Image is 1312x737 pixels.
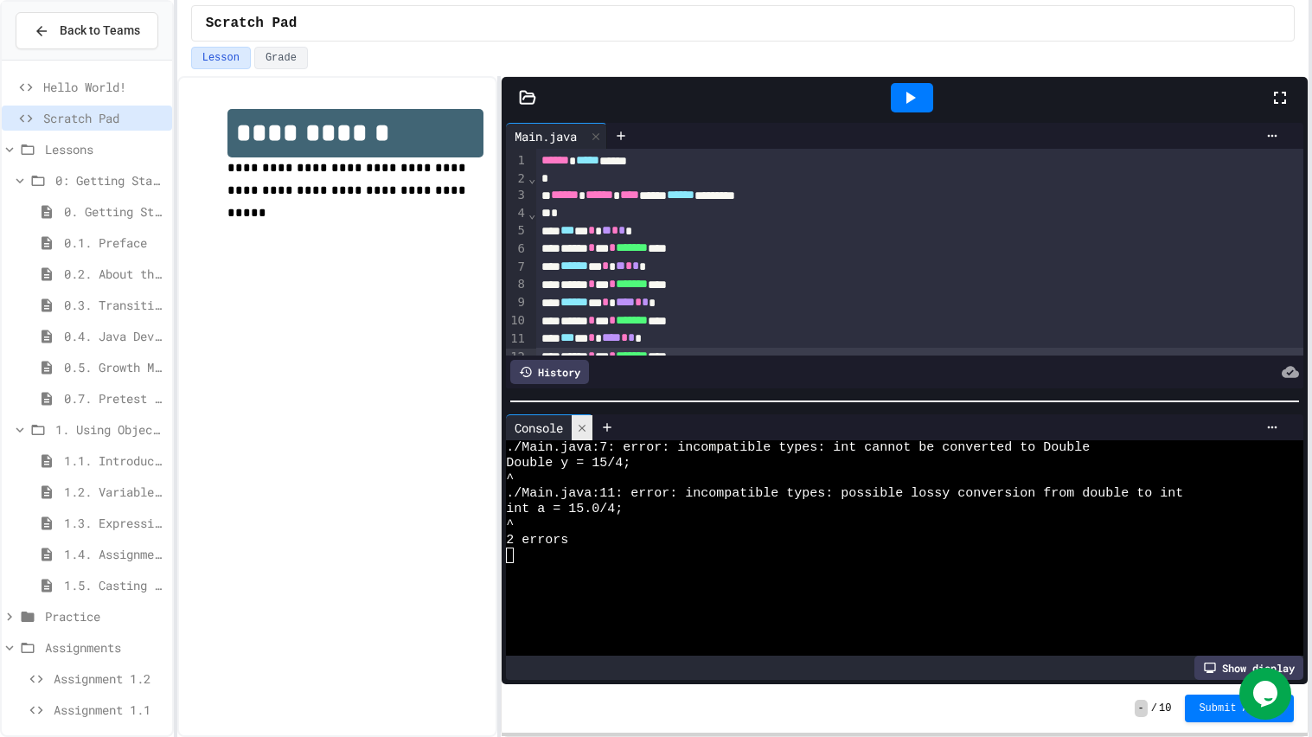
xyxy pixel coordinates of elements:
div: 8 [506,276,528,294]
div: 9 [506,294,528,312]
div: 11 [506,330,528,349]
span: 1.2. Variables and Data Types [64,483,165,501]
button: Lesson [191,47,251,69]
span: 0.2. About the AP CSA Exam [64,265,165,283]
div: 4 [506,205,528,222]
span: 1. Using Objects and Methods [55,420,165,439]
div: 2 [506,170,528,188]
span: 0. Getting Started [64,202,165,221]
span: Hello World! [43,78,165,96]
span: 2 errors [506,533,568,548]
span: Fold line [528,171,536,185]
span: Fold line [528,207,536,221]
div: Main.java [506,123,607,149]
div: 5 [506,222,528,240]
span: 0.1. Preface [64,234,165,252]
iframe: chat widget [1239,668,1295,720]
span: Assignments [45,638,165,657]
div: Main.java [506,127,586,145]
div: Show display [1194,656,1303,680]
span: Scratch Pad [43,109,165,127]
div: Console [506,419,572,437]
span: ^ [506,517,514,533]
span: 1.4. Assignment and Input [64,545,165,563]
div: Console [506,414,593,440]
span: Assignment 1.2 [54,670,165,688]
span: - [1135,700,1148,717]
div: 3 [506,187,528,205]
div: 7 [506,259,528,277]
span: 1.5. Casting and Ranges of Values [64,576,165,594]
span: 10 [1159,702,1171,715]
span: 1.1. Introduction to Algorithms, Programming, and Compilers [64,452,165,470]
button: Back to Teams [16,12,158,49]
span: ./Main.java:11: error: incompatible types: possible lossy conversion from double to int [506,486,1183,502]
span: Assignment 1.1 [54,701,165,719]
span: 1.3. Expressions and Output [New] [64,514,165,532]
span: int a = 15.0/4; [506,502,623,517]
span: Lessons [45,140,165,158]
div: 10 [506,312,528,330]
button: Submit Answer [1185,695,1294,722]
span: 0.3. Transitioning from AP CSP to AP CSA [64,296,165,314]
div: 12 [506,349,528,367]
span: 0.4. Java Development Environments [64,327,165,345]
button: Grade [254,47,308,69]
span: 0.7. Pretest for the AP CSA Exam [64,389,165,407]
div: History [510,360,589,384]
span: Submit Answer [1199,702,1280,715]
span: Scratch Pad [206,13,298,34]
span: / [1151,702,1157,715]
span: 0.5. Growth Mindset and Pair Programming [64,358,165,376]
div: 6 [506,240,528,259]
span: Back to Teams [60,22,140,40]
span: ./Main.java:7: error: incompatible types: int cannot be converted to Double [506,440,1090,456]
span: Practice [45,607,165,625]
span: 0: Getting Started [55,171,165,189]
div: 1 [506,152,528,170]
span: Double y = 15/4; [506,456,630,471]
span: ^ [506,471,514,487]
